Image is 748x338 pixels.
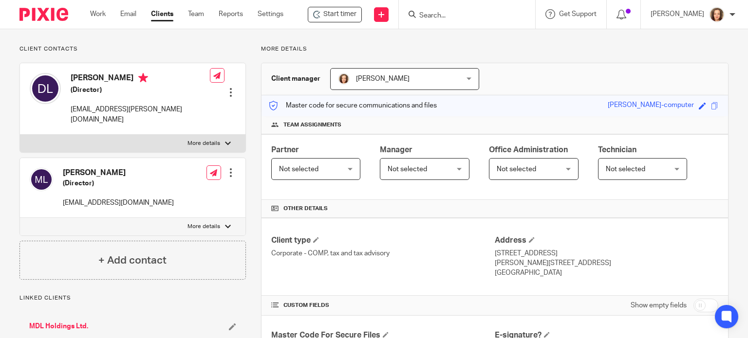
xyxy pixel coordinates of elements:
a: Reports [219,9,243,19]
h4: Address [495,235,718,246]
a: Email [120,9,136,19]
p: [STREET_ADDRESS] [495,249,718,258]
h4: CUSTOM FIELDS [271,302,495,309]
h4: [PERSON_NAME] [63,168,174,178]
span: Not selected [497,166,536,173]
h4: + Add contact [98,253,167,268]
h5: (Director) [63,178,174,188]
div: [PERSON_NAME]-computer [608,100,694,111]
span: Technician [598,146,636,154]
p: [EMAIL_ADDRESS][PERSON_NAME][DOMAIN_NAME] [71,105,210,125]
span: Team assignments [283,121,341,129]
a: Clients [151,9,173,19]
a: Work [90,9,106,19]
span: Other details [283,205,328,213]
a: Team [188,9,204,19]
p: More details [261,45,729,53]
p: More details [187,140,220,147]
span: Not selected [388,166,427,173]
span: Office Administration [489,146,568,154]
span: Manager [380,146,412,154]
span: Partner [271,146,299,154]
img: svg%3E [30,73,61,104]
h4: [PERSON_NAME] [71,73,210,85]
p: Master code for secure communications and files [269,101,437,110]
a: Settings [258,9,283,19]
h5: (Director) [71,85,210,95]
label: Show empty fields [631,301,687,310]
img: avatar-thumb.jpg [338,73,350,85]
p: [EMAIL_ADDRESS][DOMAIN_NAME] [63,198,174,208]
img: svg%3E [30,168,53,191]
p: [PERSON_NAME][STREET_ADDRESS] [495,258,718,268]
img: avatar-thumb.jpg [709,7,725,22]
p: Client contacts [19,45,246,53]
span: Get Support [559,11,597,18]
div: M J Commercial Construction Inc. [308,7,362,22]
span: [PERSON_NAME] [356,75,410,82]
i: Primary [138,73,148,83]
img: Pixie [19,8,68,21]
p: Linked clients [19,294,246,302]
input: Search [418,12,506,20]
p: [PERSON_NAME] [651,9,704,19]
span: Start timer [323,9,356,19]
h3: Client manager [271,74,320,84]
span: Not selected [606,166,645,173]
span: Not selected [279,166,318,173]
h4: Client type [271,235,495,246]
a: MDL Holdings Ltd. [29,321,88,331]
p: More details [187,223,220,231]
p: Corporate - COMP, tax and tax advisory [271,249,495,258]
p: [GEOGRAPHIC_DATA] [495,268,718,278]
